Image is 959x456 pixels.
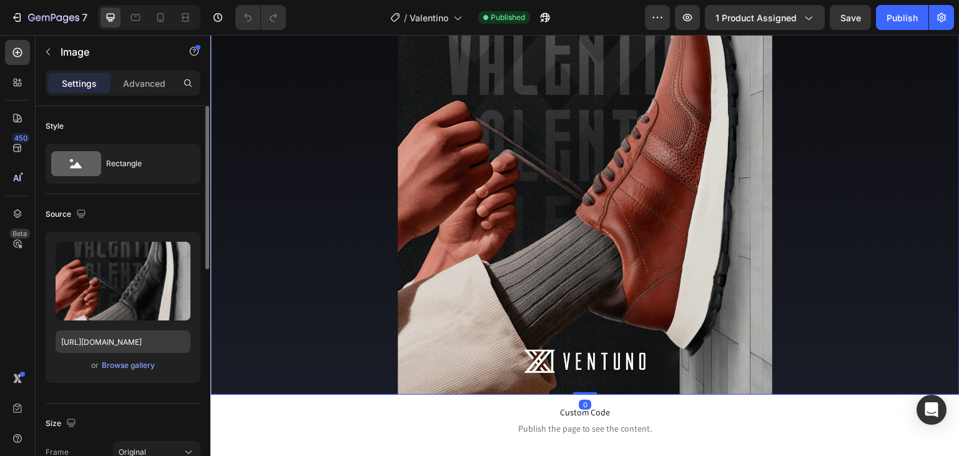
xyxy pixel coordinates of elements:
[250,370,499,385] span: Custom Code
[9,229,30,239] div: Beta
[250,387,499,400] span: Publish the page to see the content.
[716,11,797,24] span: 1 product assigned
[101,359,155,372] button: Browse gallery
[56,242,190,320] img: preview-image
[102,360,155,371] div: Browse gallery
[410,11,448,24] span: Valentino
[404,11,407,24] span: /
[5,5,93,30] button: 7
[491,12,525,23] span: Published
[56,330,190,353] input: https://example.com/image.jpg
[46,415,79,432] div: Size
[61,44,167,59] p: Image
[917,395,947,425] div: Open Intercom Messenger
[705,5,825,30] button: 1 product assigned
[46,121,64,132] div: Style
[210,35,959,456] iframe: Design area
[46,206,89,223] div: Source
[876,5,928,30] button: Publish
[830,5,871,30] button: Save
[887,11,918,24] div: Publish
[840,12,861,23] span: Save
[235,5,286,30] div: Undo/Redo
[91,358,99,373] span: or
[123,77,165,90] p: Advanced
[62,77,97,90] p: Settings
[368,365,381,375] div: 0
[12,133,30,143] div: 450
[106,149,182,178] div: Rectangle
[82,10,87,25] p: 7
